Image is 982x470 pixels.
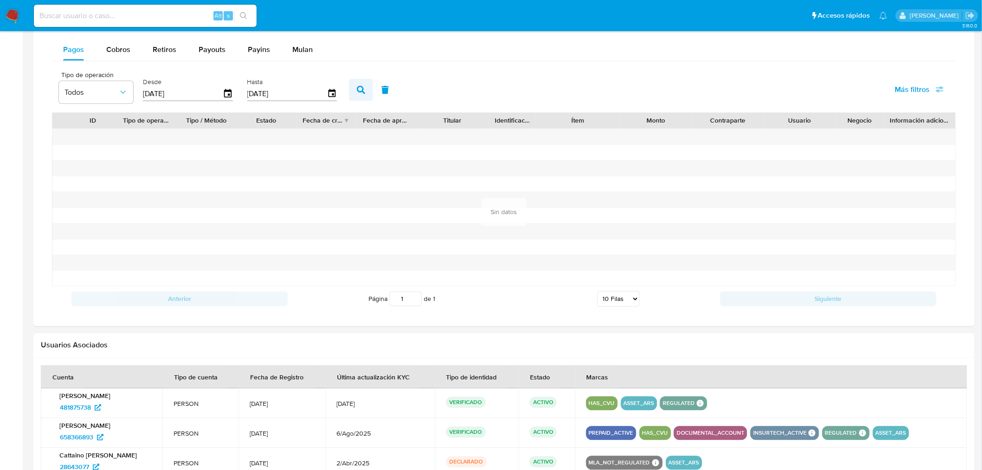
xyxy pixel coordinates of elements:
[227,11,230,20] span: s
[910,11,962,20] p: belen.palamara@mercadolibre.com
[818,11,870,20] span: Accesos rápidos
[965,11,975,20] a: Salir
[34,10,257,22] input: Buscar usuario o caso...
[234,9,253,22] button: search-icon
[214,11,222,20] span: Alt
[41,341,967,350] h2: Usuarios Asociados
[962,22,977,29] span: 3.160.0
[879,12,887,20] a: Notificaciones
